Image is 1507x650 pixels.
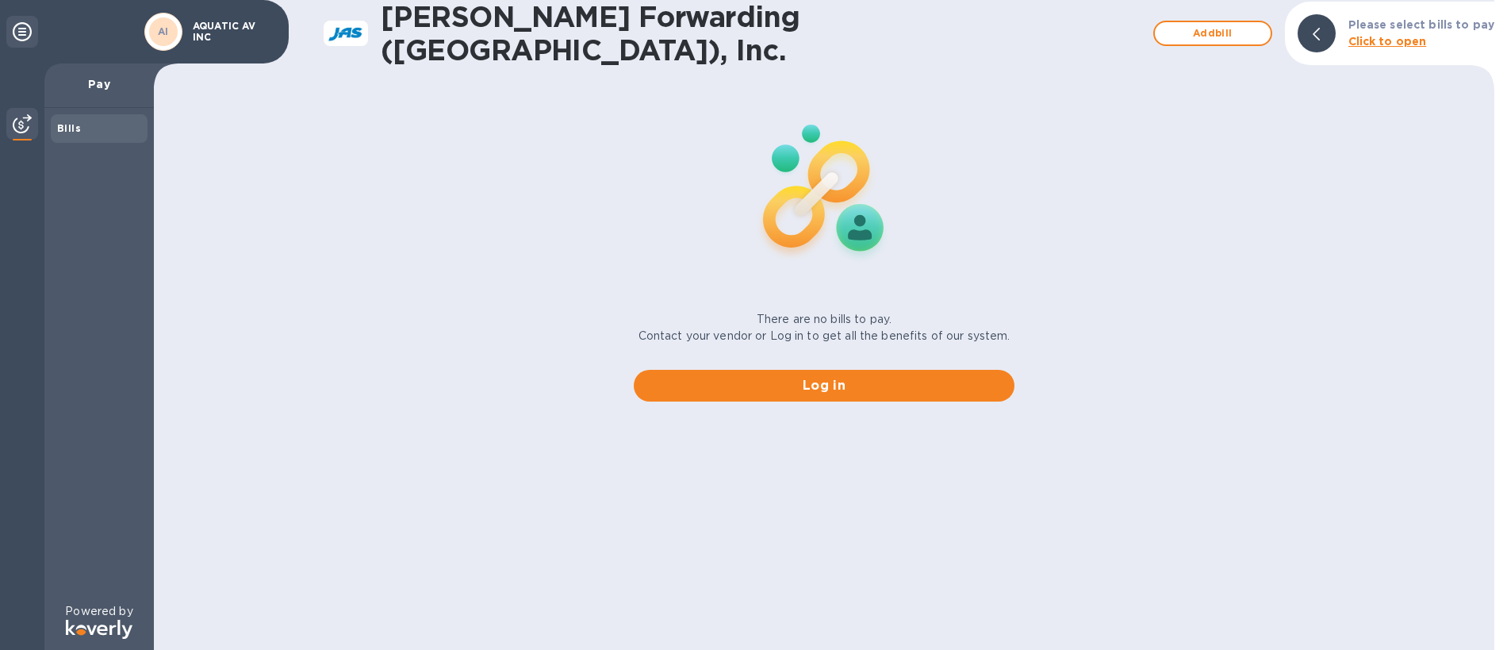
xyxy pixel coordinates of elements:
[193,21,272,43] p: AQUATIC AV INC
[634,370,1014,402] button: Log in
[57,122,81,134] b: Bills
[57,76,141,92] p: Pay
[1348,18,1494,31] b: Please select bills to pay
[1348,35,1427,48] b: Click to open
[1153,21,1272,46] button: Addbill
[66,620,132,639] img: Logo
[158,25,169,37] b: AI
[638,311,1010,344] p: There are no bills to pay. Contact your vendor or Log in to get all the benefits of our system.
[646,376,1002,395] span: Log in
[65,603,132,620] p: Powered by
[1168,24,1258,43] span: Add bill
